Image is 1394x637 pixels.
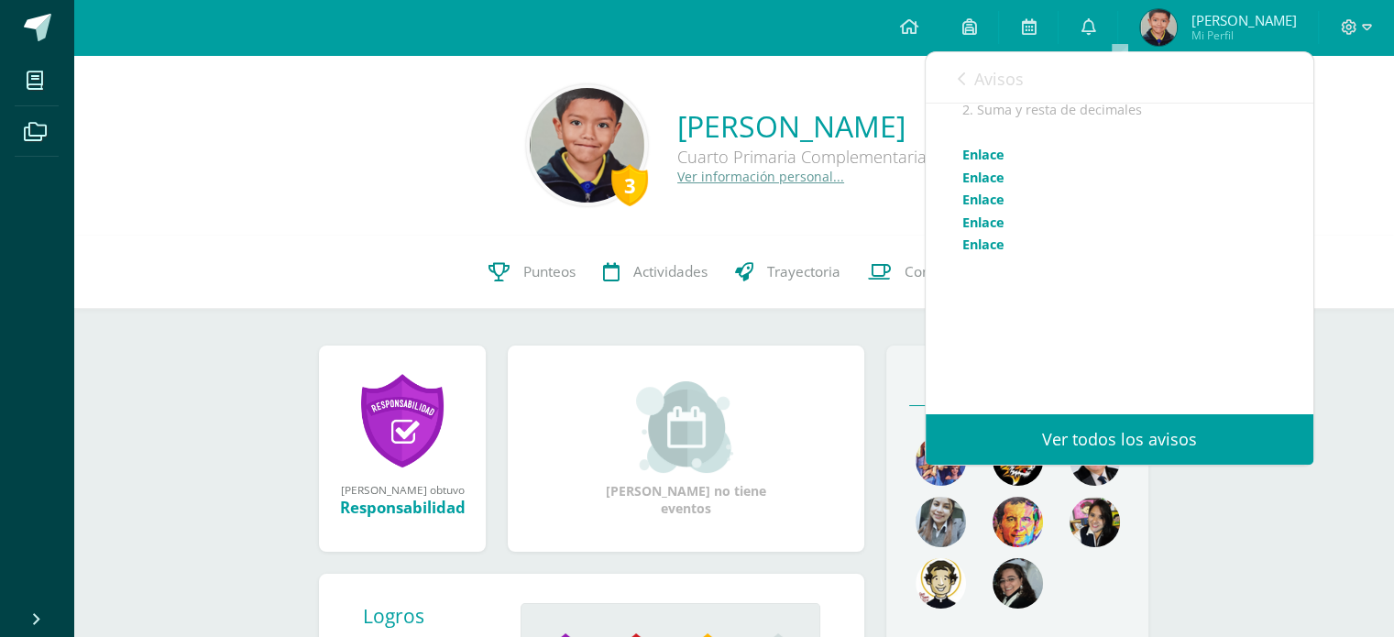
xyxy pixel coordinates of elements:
a: Actividades [589,236,721,309]
a: Punteos [475,236,589,309]
img: 6dd7792c7e46e34e896b3f92f39c73ee.png [916,558,966,609]
div: Cuarto Primaria Complementaria C [677,146,941,168]
span: Avisos [974,68,1024,90]
img: ddcb7e3f3dd5693f9a3e043a79a89297.png [1070,497,1120,547]
span: Trayectoria [767,262,840,281]
span: Actividades [633,262,708,281]
img: 832c3e1321a9b4db4303756c8788ffd5.png [530,88,644,203]
span: Contactos [905,262,969,281]
a: Ver información personal... [677,168,844,185]
a: [PERSON_NAME] [677,106,941,146]
div: [PERSON_NAME] no tiene eventos [595,381,778,517]
span: Mi Perfil [1191,27,1296,43]
a: Trayectoria [721,236,854,309]
div: 3 [611,164,648,206]
div: [PERSON_NAME] obtuvo [337,482,467,497]
a: Enlace [962,236,1004,253]
a: Maestros [909,359,1017,406]
img: 6377130e5e35d8d0020f001f75faf696.png [993,558,1043,609]
a: Enlace [962,214,1004,231]
img: 88256b496371d55dc06d1c3f8a5004f4.png [916,435,966,486]
div: Logros [363,603,506,629]
a: Enlace [962,146,1004,163]
a: Contactos [854,236,982,309]
img: 2f956a6dd2c7db1a1667ddb66e3307b6.png [993,497,1043,547]
img: 9faea1f23b81bfee6bf1bab53a723e59.png [1140,9,1177,46]
div: Responsabilidad [337,497,467,518]
img: event_small.png [636,381,736,473]
a: Ver todos los avisos [926,414,1313,465]
a: Enlace [962,169,1004,186]
span: Punteos [523,262,576,281]
span: [PERSON_NAME] [1191,11,1296,29]
div: Recordatorio de prueba corta matemática, temas a estudiar: 1. Área y perímetro [PERSON_NAME], rec... [962,9,1277,413]
img: 45bd7986b8947ad7e5894cbc9b781108.png [916,497,966,547]
a: Enlace [962,191,1004,208]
